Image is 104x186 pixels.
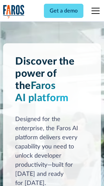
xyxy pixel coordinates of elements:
img: Logo of the analytics and reporting company Faros. [3,5,25,19]
span: Faros AI platform [15,81,69,103]
div: menu [87,3,101,19]
h1: Discover the power of the [15,55,89,104]
a: home [3,5,25,19]
a: Get a demo [44,4,83,18]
